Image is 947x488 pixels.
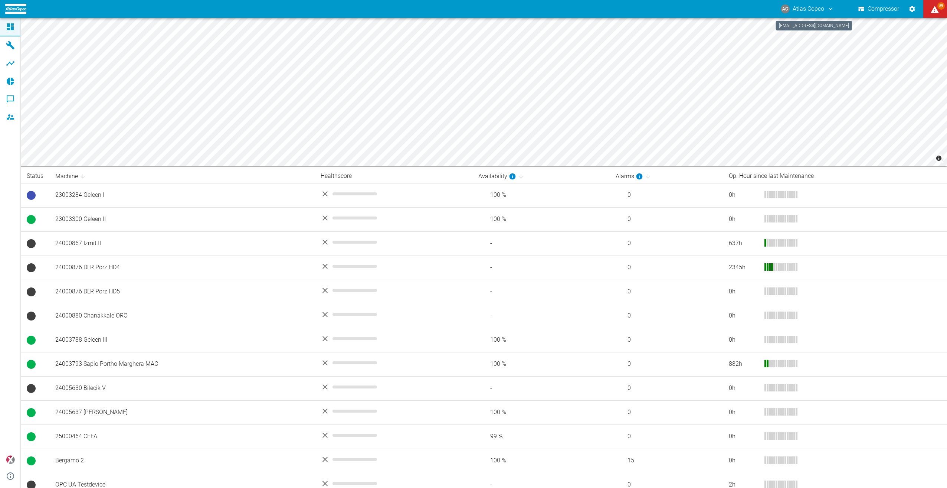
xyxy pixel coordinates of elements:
span: 0 [616,263,717,272]
span: - [478,263,604,272]
span: 100 % [478,360,604,368]
span: 0 [616,360,717,368]
td: 23003284 Geleen I [49,183,315,207]
span: 0 [616,215,717,224]
span: 100 % [478,408,604,417]
span: Running [27,408,36,417]
div: calculated for the last 7 days [616,172,643,181]
td: 24005630 Bilecik V [49,376,315,400]
span: - [478,287,604,296]
div: 637 h [729,239,758,248]
span: Running [27,456,36,465]
div: calculated for the last 7 days [478,172,516,181]
div: 0 h [729,215,758,224]
div: No data [321,479,467,488]
div: No data [321,286,467,295]
div: No data [321,262,467,271]
td: 24000876 DLR Porz HD4 [49,256,315,280]
span: Machine [55,172,88,181]
div: No data [321,214,467,222]
span: 0 [616,312,717,320]
img: logo [5,4,26,14]
td: 24005637 [PERSON_NAME] [49,400,315,424]
span: 99 % [478,432,604,441]
div: No data [321,238,467,247]
td: 24003788 Geleen III [49,328,315,352]
span: 100 % [478,456,604,465]
span: 100 % [478,191,604,199]
span: 59 [937,2,945,10]
div: [EMAIL_ADDRESS][DOMAIN_NAME] [776,21,852,30]
span: 0 [616,336,717,344]
span: - [478,239,604,248]
div: 0 h [729,408,758,417]
span: 0 [616,287,717,296]
td: 23003300 Geleen II [49,207,315,231]
td: Bergamo 2 [49,449,315,473]
span: 0 [616,239,717,248]
div: 0 h [729,432,758,441]
th: Op. Hour since last Maintenance [723,169,947,183]
button: atlas-copco@neaxplore.com [780,2,835,16]
td: 24000867 Izmit II [49,231,315,256]
td: 24003793 Sapio Portho Marghera MAC [49,352,315,376]
div: No data [321,334,467,343]
div: 0 h [729,312,758,320]
div: No data [321,431,467,440]
span: 0 [616,408,717,417]
th: Healthscore [315,169,473,183]
div: No data [321,189,467,198]
div: No data [321,407,467,416]
span: No Data [27,312,36,321]
span: 0 [616,432,717,441]
td: 24000876 DLR Porz HD5 [49,280,315,304]
div: No data [321,383,467,391]
span: Running [27,432,36,441]
td: 24000880 Chanakkale ORC [49,304,315,328]
div: 882 h [729,360,758,368]
th: Status [21,169,49,183]
span: Running [27,360,36,369]
span: - [478,312,604,320]
span: 100 % [478,215,604,224]
div: 0 h [729,336,758,344]
span: No Data [27,384,36,393]
button: Settings [905,2,919,16]
td: 25000464 CEFA [49,424,315,449]
div: No data [321,310,467,319]
span: 100 % [478,336,604,344]
span: No Data [27,287,36,296]
span: Ready to run [27,191,36,200]
button: Compressor [857,2,901,16]
span: No Data [27,239,36,248]
div: AC [781,4,790,13]
span: - [478,384,604,393]
div: 0 h [729,191,758,199]
div: 0 h [729,456,758,465]
div: 0 h [729,287,758,296]
div: No data [321,455,467,464]
span: No Data [27,263,36,272]
span: 0 [616,191,717,199]
canvas: Map [21,18,947,166]
span: Running [27,215,36,224]
div: No data [321,358,467,367]
span: Running [27,336,36,345]
img: Xplore Logo [6,455,15,464]
div: 2345 h [729,263,758,272]
div: 0 h [729,384,758,393]
span: 0 [616,384,717,393]
span: 15 [616,456,717,465]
